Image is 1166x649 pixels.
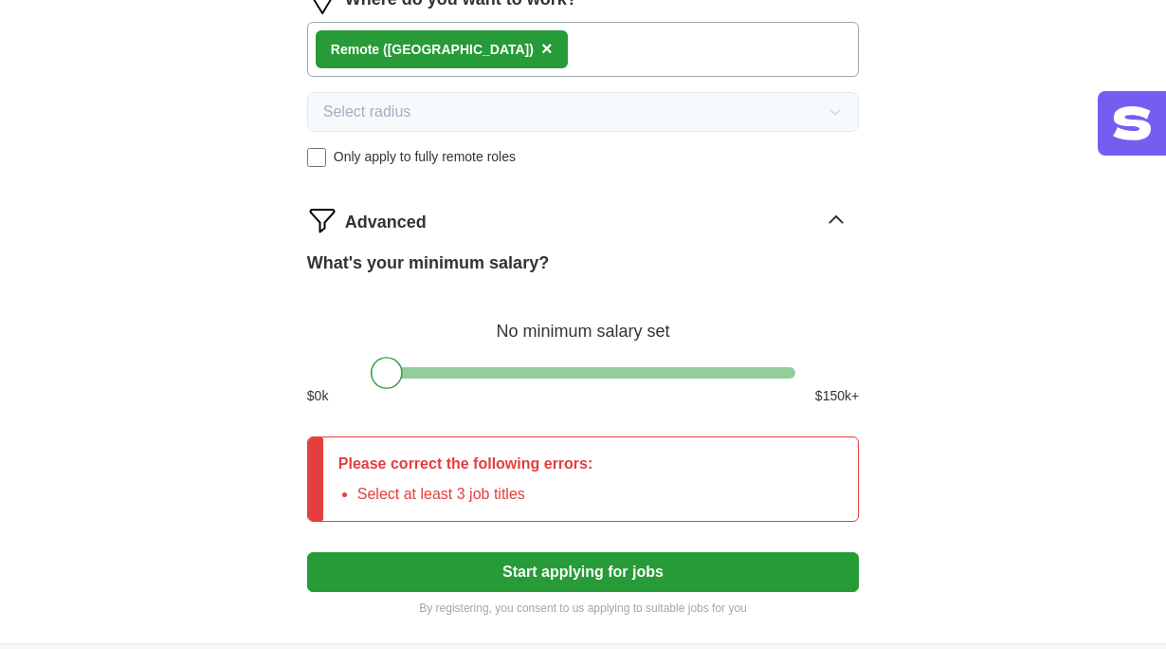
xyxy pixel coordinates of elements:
[541,38,553,59] span: ×
[357,483,593,506] li: Select at least 3 job titles
[345,210,427,235] span: Advanced
[541,35,553,64] button: ×
[334,147,516,167] span: Only apply to fully remote roles
[307,299,859,344] div: No minimum salary set
[331,40,534,60] div: Remote ([GEOGRAPHIC_DATA])
[338,453,593,475] p: Please correct the following errors:
[307,600,859,617] p: By registering, you consent to us applying to suitable jobs for you
[307,250,549,276] label: What's your minimum salary?
[323,101,411,123] span: Select radius
[307,552,859,592] button: Start applying for jobs
[307,205,337,235] img: filter
[307,386,329,406] span: $ 0 k
[307,92,859,132] button: Select radius
[307,148,326,167] input: Only apply to fully remote roles
[815,386,859,406] span: $ 150 k+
